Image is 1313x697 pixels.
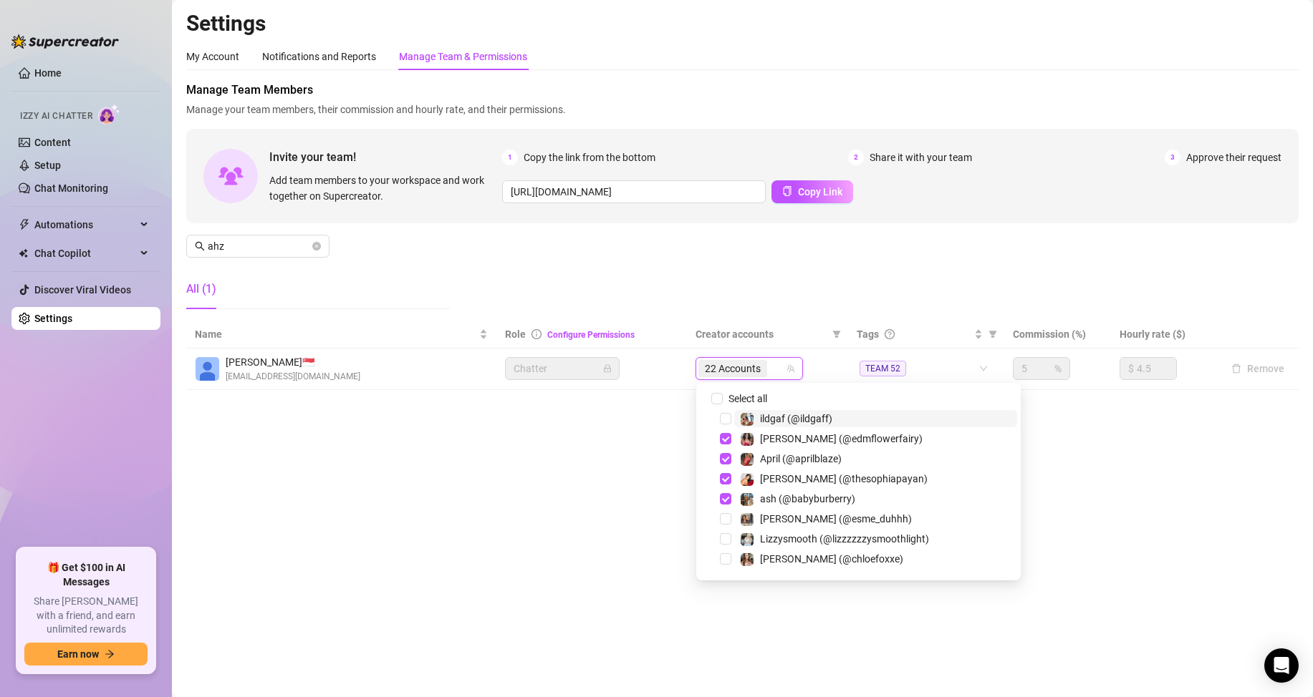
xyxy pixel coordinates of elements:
span: 2 [848,150,864,165]
span: arrow-right [105,649,115,659]
span: TEAM 52 [860,361,906,376]
a: Discover Viral Videos [34,284,131,296]
span: question-circle [885,329,895,339]
button: close-circle [312,242,321,250]
span: Earn now [57,648,99,660]
span: [PERSON_NAME] 🇸🇬 [226,354,360,370]
span: filter [829,323,844,345]
span: Tags [857,326,879,342]
span: Izzy AI Chatter [20,109,92,123]
button: Earn nowarrow-right [24,643,148,666]
span: filter [832,330,841,338]
th: Commission (%) [1004,321,1110,348]
span: Invite your team! [269,148,502,166]
span: thunderbolt [19,219,30,230]
a: Chat Monitoring [34,182,108,194]
span: Manage Team Members [186,82,1299,99]
div: Notifications and Reports [262,49,376,64]
span: info-circle [532,329,542,339]
th: Hourly rate ($) [1111,321,1217,348]
span: 22 Accounts [705,361,761,376]
span: 22 Accounts [698,360,767,377]
div: Open Intercom Messenger [1264,648,1299,683]
div: All (1) [186,281,216,298]
button: Remove [1226,360,1290,377]
span: Chat Copilot [34,242,136,265]
input: Search members [208,238,309,254]
span: Automations [34,213,136,236]
span: Copy the link from the bottom [524,150,655,165]
span: Approve their request [1186,150,1281,165]
img: AI Chatter [98,104,120,125]
a: Content [34,137,71,148]
span: lock [603,364,612,373]
span: Role [505,328,526,340]
span: filter [989,330,997,338]
span: Manage your team members, their commission and hourly rate, and their permissions. [186,102,1299,117]
span: Share it with your team [870,150,972,165]
th: Name [186,321,496,348]
span: team [787,364,795,373]
a: Home [34,67,62,79]
span: Add team members to your workspace and work together on Supercreator. [269,172,496,204]
div: Manage Team & Permissions [399,49,527,64]
a: Configure Permissions [547,330,635,340]
span: Name [195,326,476,342]
span: copy [782,186,792,196]
div: My Account [186,49,239,64]
span: Creator accounts [696,326,827,342]
span: Copy Link [798,186,842,198]
span: Chatter [514,358,611,379]
span: filter [986,323,1000,345]
img: Ahzi Soriano [196,357,219,381]
span: 3 [1165,150,1180,165]
img: logo-BBDzfeDw.svg [11,34,119,49]
span: Share [PERSON_NAME] with a friend, and earn unlimited rewards [24,595,148,637]
h2: Settings [186,10,1299,37]
span: search [195,241,205,251]
a: Settings [34,313,72,324]
span: [EMAIL_ADDRESS][DOMAIN_NAME] [226,370,360,384]
img: Chat Copilot [19,248,28,258]
span: 1 [502,150,518,165]
a: Setup [34,160,61,171]
button: Copy Link [771,180,853,203]
span: 🎁 Get $100 in AI Messages [24,561,148,589]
